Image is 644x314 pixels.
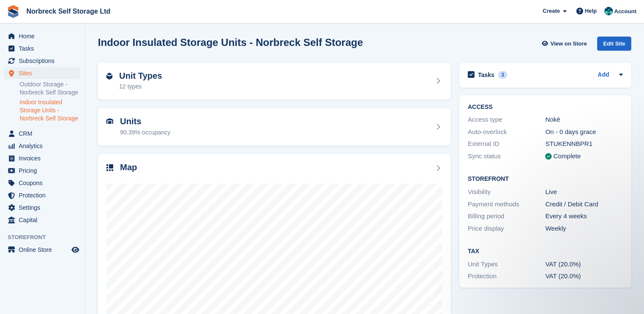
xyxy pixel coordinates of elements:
a: menu [4,55,80,67]
div: Auto-overlock [468,127,545,137]
img: map-icn-33ee37083ee616e46c38cad1a60f524a97daa1e2b2c8c0bc3eb3415660979fc1.svg [106,164,113,171]
h2: Unit Types [119,71,162,81]
h2: ACCESS [468,104,623,111]
a: Edit Site [597,37,631,54]
span: Invoices [19,152,70,164]
span: Protection [19,189,70,201]
span: Online Store [19,244,70,256]
div: Visibility [468,187,545,197]
h2: Storefront [468,176,623,183]
span: Home [19,30,70,42]
div: Every 4 weeks [545,211,623,221]
div: On - 0 days grace [545,127,623,137]
h2: Map [120,163,137,172]
a: Units 90.39% occupancy [98,108,451,146]
div: 90.39% occupancy [120,128,170,137]
span: Create [543,7,560,15]
div: VAT (20.0%) [545,271,623,281]
a: Preview store [70,245,80,255]
div: 12 types [119,82,162,91]
div: 3 [498,71,508,79]
a: menu [4,202,80,214]
span: Subscriptions [19,55,70,67]
a: menu [4,128,80,140]
h2: Tax [468,248,623,255]
div: Edit Site [597,37,631,51]
span: Help [585,7,597,15]
a: Indoor Insulated Storage Units - Norbreck Self Storage [20,98,80,123]
span: Tasks [19,43,70,54]
span: Sites [19,67,70,79]
a: menu [4,140,80,152]
img: unit-type-icn-2b2737a686de81e16bb02015468b77c625bbabd49415b5ef34ead5e3b44a266d.svg [106,73,112,80]
a: menu [4,67,80,79]
span: View on Store [550,40,587,48]
a: menu [4,152,80,164]
div: Complete [553,151,581,161]
h2: Units [120,117,170,126]
a: Outdoor Storage - Norbreck Self Storage [20,80,80,97]
span: Coupons [19,177,70,189]
a: menu [4,244,80,256]
div: Unit Types [468,260,545,269]
div: Price display [468,224,545,234]
div: Credit / Debit Card [545,200,623,209]
h2: Indoor Insulated Storage Units - Norbreck Self Storage [98,37,363,48]
a: menu [4,43,80,54]
img: stora-icon-8386f47178a22dfd0bd8f6a31ec36ba5ce8667c1dd55bd0f319d3a0aa187defe.svg [7,5,20,18]
a: menu [4,177,80,189]
img: Sally King [604,7,613,15]
span: Account [614,7,636,16]
div: STUKENNBPR1 [545,139,623,149]
img: unit-icn-7be61d7bf1b0ce9d3e12c5938cc71ed9869f7b940bace4675aadf7bd6d80202e.svg [106,118,113,124]
a: Add [598,70,609,80]
div: Access type [468,115,545,125]
a: Norbreck Self Storage Ltd [23,4,114,18]
span: Pricing [19,165,70,177]
div: Nokē [545,115,623,125]
a: menu [4,30,80,42]
a: Unit Types 12 types [98,63,451,100]
a: View on Store [541,37,590,51]
div: Live [545,187,623,197]
div: Sync status [468,151,545,161]
a: menu [4,214,80,226]
span: Storefront [8,233,85,242]
span: Analytics [19,140,70,152]
span: CRM [19,128,70,140]
a: menu [4,165,80,177]
span: Settings [19,202,70,214]
div: Payment methods [468,200,545,209]
a: menu [4,189,80,201]
div: Weekly [545,224,623,234]
div: External ID [468,139,545,149]
span: Capital [19,214,70,226]
h2: Tasks [478,71,495,79]
div: VAT (20.0%) [545,260,623,269]
div: Protection [468,271,545,281]
div: Billing period [468,211,545,221]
